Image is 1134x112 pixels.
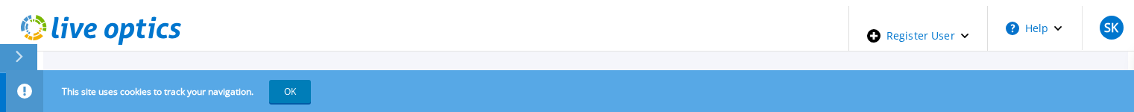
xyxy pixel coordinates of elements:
div: Register User [849,6,987,66]
button: Help [988,6,1081,51]
span: This site uses cookies to track your navigation. [47,80,311,103]
button: OK [269,80,311,103]
span: SK [1104,22,1118,34]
